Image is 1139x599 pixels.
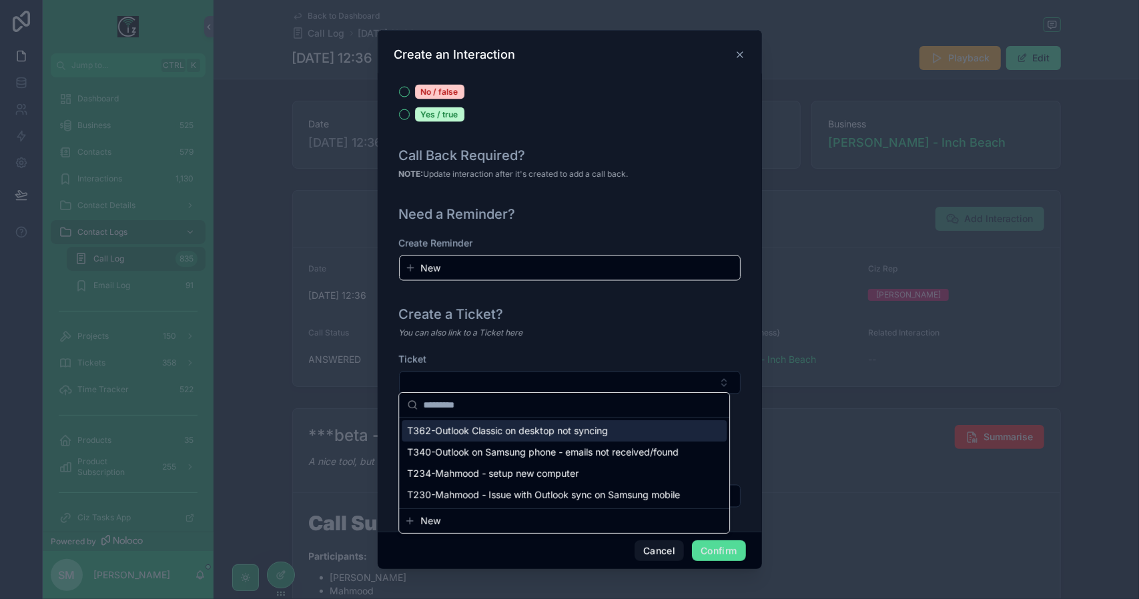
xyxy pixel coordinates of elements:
span: T230-Mahmood - Issue with Outlook sync on Samsung mobile [407,488,680,502]
span: Update interaction after it's created to add a call back. [399,169,629,179]
button: New [405,261,735,275]
div: Suggestions [399,418,729,508]
span: T362-Outlook Classic on desktop not syncing [407,424,608,438]
span: Create Reminder [399,237,473,249]
h3: Create an Interaction [394,47,516,63]
h1: Call Back Required? [399,146,526,165]
span: T340-Outlook on Samsung phone - emails not received/found [407,446,679,459]
button: Cancel [635,540,684,562]
h1: Create a Ticket? [399,305,504,324]
span: Ticket [399,354,427,365]
span: New [420,514,440,528]
em: You can also link to a Ticket here [399,328,523,338]
button: Confirm [692,540,745,562]
strong: NOTE: [399,169,424,179]
span: New [421,261,441,275]
div: No / false [415,85,464,99]
h1: Need a Reminder? [399,205,516,223]
div: Yes / true [415,107,464,122]
span: T234-Mahmood - setup new computer [407,467,579,480]
button: Select Button [399,372,741,394]
button: New [404,514,724,528]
